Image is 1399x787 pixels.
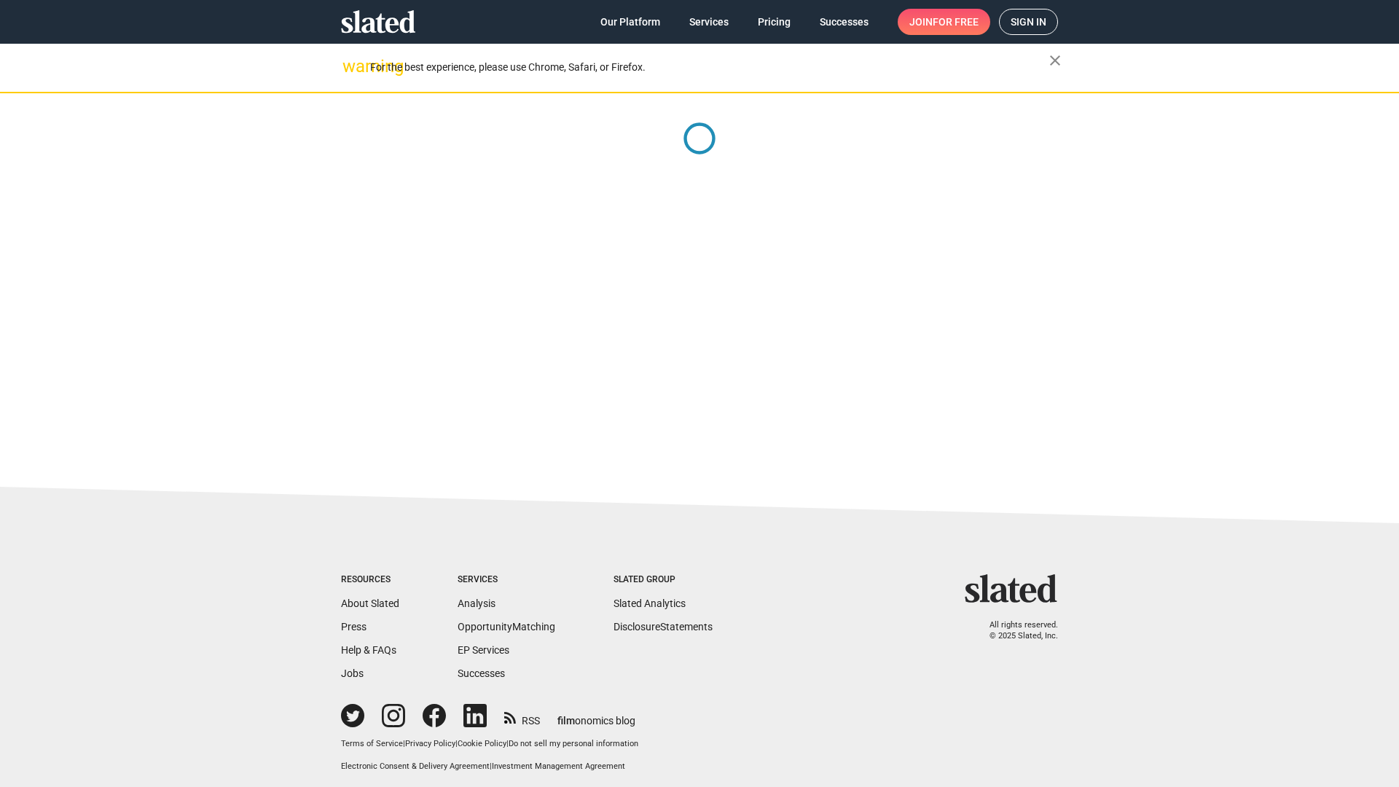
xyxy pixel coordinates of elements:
[341,644,396,656] a: Help & FAQs
[909,9,979,35] span: Join
[999,9,1058,35] a: Sign in
[557,715,575,727] span: film
[458,667,505,679] a: Successes
[506,739,509,748] span: |
[974,620,1058,641] p: All rights reserved. © 2025 Slated, Inc.
[341,761,490,771] a: Electronic Consent & Delivery Agreement
[370,58,1049,77] div: For the best experience, please use Chrome, Safari, or Firefox.
[557,702,635,728] a: filmonomics blog
[1046,52,1064,69] mat-icon: close
[509,739,638,750] button: Do not sell my personal information
[405,739,455,748] a: Privacy Policy
[746,9,802,35] a: Pricing
[458,621,555,633] a: OpportunityMatching
[492,761,625,771] a: Investment Management Agreement
[600,9,660,35] span: Our Platform
[341,739,403,748] a: Terms of Service
[758,9,791,35] span: Pricing
[1011,9,1046,34] span: Sign in
[455,739,458,748] span: |
[458,574,555,586] div: Services
[614,598,686,609] a: Slated Analytics
[341,667,364,679] a: Jobs
[808,9,880,35] a: Successes
[614,621,713,633] a: DisclosureStatements
[820,9,869,35] span: Successes
[614,574,713,586] div: Slated Group
[504,705,540,728] a: RSS
[341,574,399,586] div: Resources
[898,9,990,35] a: Joinfor free
[678,9,740,35] a: Services
[458,644,509,656] a: EP Services
[933,9,979,35] span: for free
[589,9,672,35] a: Our Platform
[458,598,495,609] a: Analysis
[689,9,729,35] span: Services
[341,598,399,609] a: About Slated
[342,58,360,75] mat-icon: warning
[341,621,367,633] a: Press
[403,739,405,748] span: |
[490,761,492,771] span: |
[458,739,506,748] a: Cookie Policy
